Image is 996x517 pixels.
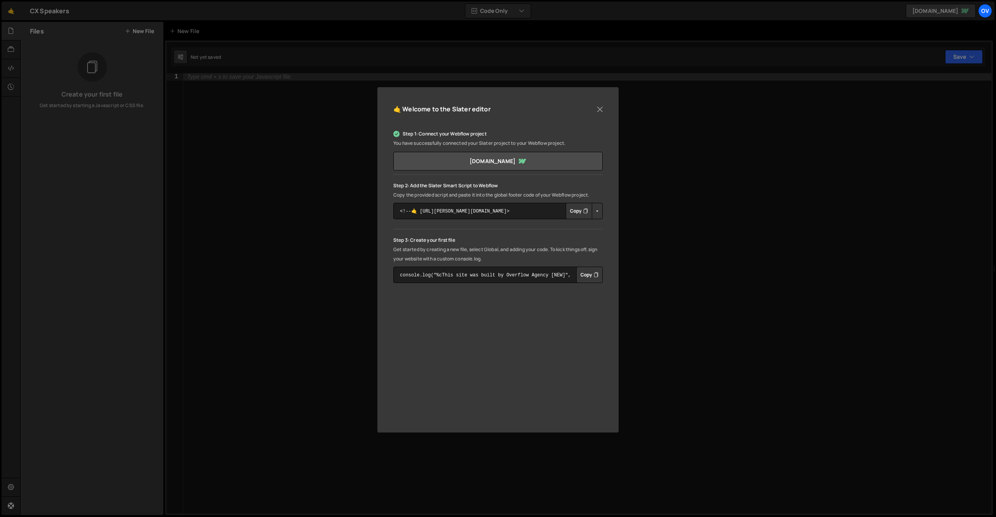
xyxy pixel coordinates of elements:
h5: 🤙 Welcome to the Slater editor [393,103,491,115]
p: Copy the provided script and paste it into the global footer code of your Webflow project. [393,190,603,200]
p: Step 3: Create your first file [393,236,603,245]
textarea: <!--🤙 [URL][PERSON_NAME][DOMAIN_NAME]> <script>document.addEventListener("DOMContentLoaded", func... [393,203,603,219]
a: [DOMAIN_NAME] [393,152,603,171]
button: Copy [576,267,603,283]
p: You have successfully connected your Slater project to your Webflow project. [393,139,603,148]
button: Close [594,104,606,115]
p: Step 1: Connect your Webflow project [393,129,603,139]
div: Button group with nested dropdown [566,203,603,219]
button: Copy [566,203,592,219]
iframe: YouTube video player [393,301,603,419]
p: Get started by creating a new file, select Global, and adding your code. To kick things off, sign... [393,245,603,264]
a: Ov [978,4,992,18]
p: Step 2: Add the Slater Smart Script to Webflow [393,181,603,190]
div: Button group with nested dropdown [576,267,603,283]
textarea: console.log("%cThis site was built by Overflow Agency [NEW]", "background:blue;color:#fff;padding... [393,267,603,283]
